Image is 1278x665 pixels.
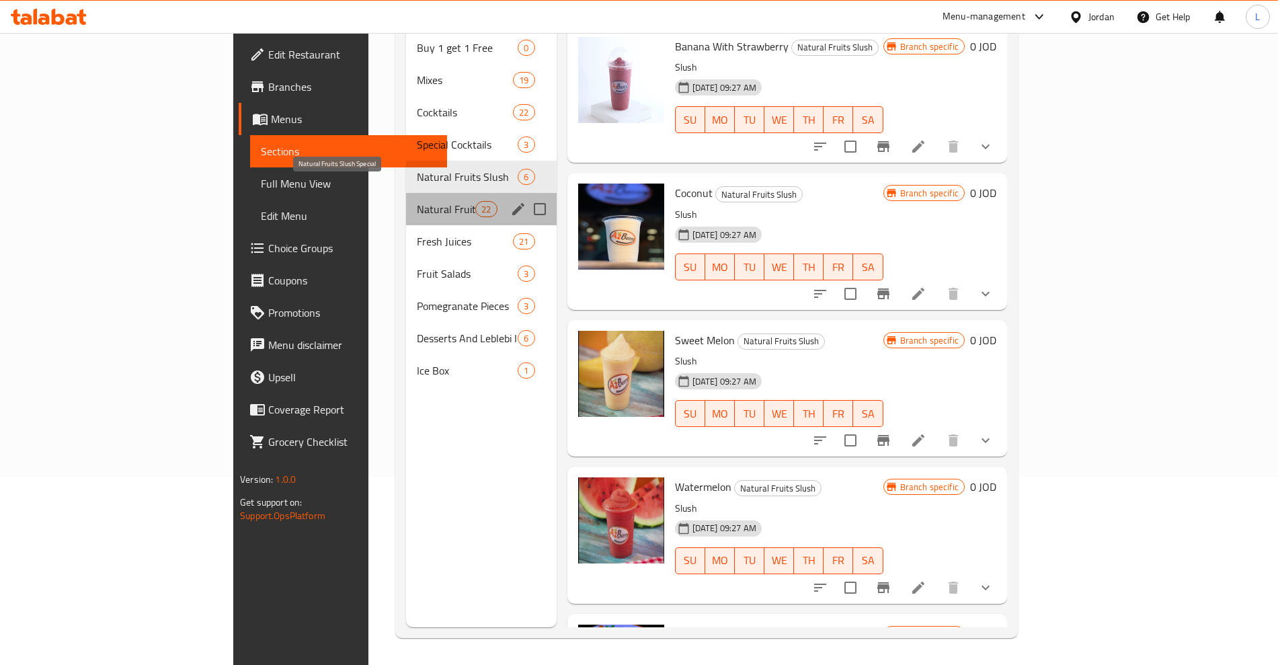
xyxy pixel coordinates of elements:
[716,187,802,202] span: Natural Fruits Slush
[268,369,436,385] span: Upsell
[417,169,518,185] span: Natural Fruits Slush
[687,81,762,94] span: [DATE] 09:27 AM
[970,37,996,56] h6: 0 JOD
[977,286,994,302] svg: Show Choices
[239,103,446,135] a: Menus
[240,471,273,488] span: Version:
[836,280,865,308] span: Select to update
[675,353,883,370] p: Slush
[764,106,794,133] button: WE
[740,404,759,424] span: TU
[417,136,518,153] div: Special Cocktails
[406,128,556,161] div: Special Cocktails3
[578,331,664,417] img: Sweet Melon
[406,161,556,193] div: Natural Fruits Slush6
[740,258,759,277] span: TU
[770,551,789,570] span: WE
[937,424,969,457] button: delete
[711,551,729,570] span: MO
[675,183,713,203] span: Coconut
[261,208,436,224] span: Edit Menu
[737,334,825,350] div: Natural Fruits Slush
[824,106,853,133] button: FR
[853,106,883,133] button: SA
[910,286,926,302] a: Edit menu item
[711,110,729,130] span: MO
[406,258,556,290] div: Fruit Salads3
[275,471,296,488] span: 1.0.0
[261,143,436,159] span: Sections
[858,258,877,277] span: SA
[687,375,762,388] span: [DATE] 09:27 AM
[268,272,436,288] span: Coupons
[675,624,706,644] span: Mango
[969,572,1002,604] button: show more
[735,253,764,280] button: TU
[406,354,556,387] div: Ice Box1
[240,494,302,511] span: Get support on:
[735,106,764,133] button: TU
[417,72,513,88] span: Mixes
[268,240,436,256] span: Choice Groups
[977,139,994,155] svg: Show Choices
[578,37,664,123] img: Banana With Strawberry
[764,547,794,574] button: WE
[518,139,534,151] span: 3
[518,171,534,184] span: 6
[715,186,803,202] div: Natural Fruits Slush
[895,40,964,53] span: Branch specific
[794,547,824,574] button: TH
[240,507,325,524] a: Support.OpsPlatform
[514,106,534,119] span: 22
[578,477,664,563] img: Watermelon
[794,253,824,280] button: TH
[853,547,883,574] button: SA
[829,110,848,130] span: FR
[829,258,848,277] span: FR
[268,46,436,63] span: Edit Restaurant
[406,290,556,322] div: Pomegranate Pieces3
[417,266,518,282] div: Fruit Salads
[895,481,964,494] span: Branch specific
[250,200,446,232] a: Edit Menu
[239,232,446,264] a: Choice Groups
[969,424,1002,457] button: show more
[735,481,821,496] span: Natural Fruits Slush
[239,393,446,426] a: Coverage Report
[711,258,729,277] span: MO
[514,235,534,248] span: 21
[518,268,534,280] span: 3
[417,201,475,217] span: Natural Fruits Slush Special
[239,426,446,458] a: Grocery Checklist
[476,203,496,216] span: 22
[675,477,731,497] span: Watermelon
[675,206,883,223] p: Slush
[268,401,436,418] span: Coverage Report
[829,551,848,570] span: FR
[681,404,700,424] span: SU
[406,225,556,258] div: Fresh Juices21
[268,79,436,95] span: Branches
[740,110,759,130] span: TU
[709,627,796,643] div: Natural Fruits Slush
[794,106,824,133] button: TH
[1088,9,1115,24] div: Jordan
[417,362,518,379] span: Ice Box
[977,580,994,596] svg: Show Choices
[475,201,497,217] div: items
[675,547,705,574] button: SU
[675,59,883,76] p: Slush
[977,432,994,448] svg: Show Choices
[518,298,534,314] div: items
[799,110,818,130] span: TH
[792,40,878,55] span: Natural Fruits Slush
[239,71,446,103] a: Branches
[406,26,556,392] nav: Menu sections
[417,298,518,314] span: Pomegranate Pieces
[681,551,700,570] span: SU
[508,199,528,219] button: edit
[824,400,853,427] button: FR
[268,305,436,321] span: Promotions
